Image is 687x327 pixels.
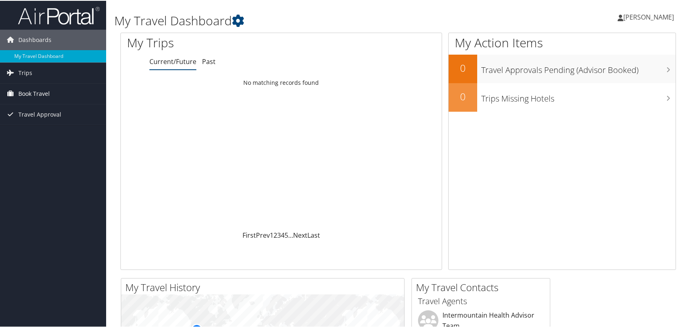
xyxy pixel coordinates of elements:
[618,4,682,29] a: [PERSON_NAME]
[127,33,302,51] h1: My Trips
[18,83,50,103] span: Book Travel
[277,230,281,239] a: 3
[449,60,477,74] h2: 0
[18,104,61,124] span: Travel Approval
[623,12,674,21] span: [PERSON_NAME]
[149,56,196,65] a: Current/Future
[242,230,256,239] a: First
[125,280,404,294] h2: My Travel History
[18,29,51,49] span: Dashboards
[270,230,273,239] a: 1
[18,5,100,24] img: airportal-logo.png
[449,82,676,111] a: 0Trips Missing Hotels
[256,230,270,239] a: Prev
[418,295,544,306] h3: Travel Agents
[481,88,676,104] h3: Trips Missing Hotels
[121,75,442,89] td: No matching records found
[202,56,216,65] a: Past
[293,230,307,239] a: Next
[285,230,288,239] a: 5
[288,230,293,239] span: …
[449,89,477,103] h2: 0
[273,230,277,239] a: 2
[281,230,285,239] a: 4
[114,11,493,29] h1: My Travel Dashboard
[416,280,550,294] h2: My Travel Contacts
[18,62,32,82] span: Trips
[449,54,676,82] a: 0Travel Approvals Pending (Advisor Booked)
[307,230,320,239] a: Last
[481,60,676,75] h3: Travel Approvals Pending (Advisor Booked)
[449,33,676,51] h1: My Action Items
